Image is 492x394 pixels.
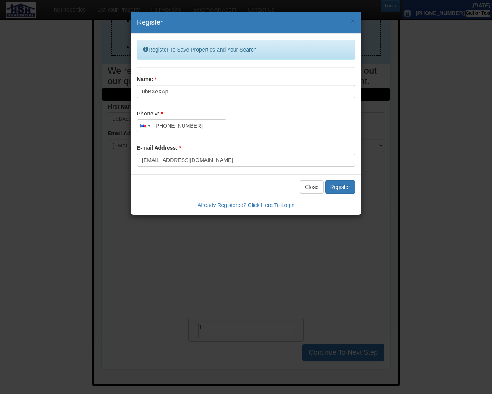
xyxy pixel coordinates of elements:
button: Register [325,180,355,194]
span: × [351,17,355,25]
input: (201) 555-5555 [137,119,226,132]
label: E-mail Address: [137,144,181,152]
a: Already Registered? Click Here To Login [198,202,294,208]
label: Name: [137,75,157,83]
button: Close [300,180,324,194]
div: United States: +1 [137,120,152,132]
div: Register To Save Properties and Your Search [137,40,355,60]
h4: Register [137,18,355,28]
label: Phone #: [137,110,163,117]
